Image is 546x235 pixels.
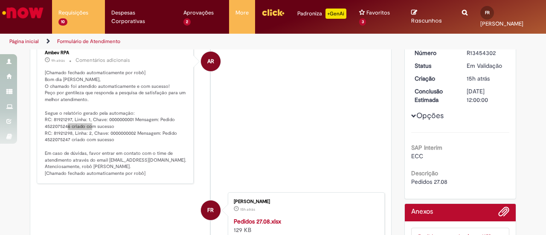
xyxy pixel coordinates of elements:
[234,217,376,234] div: 129 KB
[408,61,461,70] dt: Status
[58,18,67,26] span: 10
[234,218,281,225] a: Pedidos 27.08.xlsx
[408,87,461,104] dt: Conclusão Estimada
[325,9,346,19] p: +GenAi
[58,9,88,17] span: Requisições
[51,58,65,63] span: 9h atrás
[467,87,506,104] div: [DATE] 12:00:00
[297,9,346,19] div: Padroniza
[261,6,285,19] img: click_logo_yellow_360x200.png
[201,200,221,220] div: Flavia Ribeiro Da Rosa
[408,74,461,83] dt: Criação
[485,10,490,15] span: FR
[411,152,423,160] span: ECC
[45,70,187,177] p: [Chamado fechado automaticamente por robô] Bom dia [PERSON_NAME], O chamado foi atendido automati...
[411,178,447,186] span: Pedidos 27.08
[76,57,130,64] small: Comentários adicionais
[411,9,449,25] a: Rascunhos
[240,207,255,212] time: 27/08/2025 20:07:25
[467,61,506,70] div: Em Validação
[183,18,191,26] span: 2
[411,144,442,151] b: SAP Interim
[234,199,376,204] div: [PERSON_NAME]
[45,50,187,55] div: Ambev RPA
[201,52,221,71] div: Ambev RPA
[467,74,506,83] div: 27/08/2025 20:07:30
[467,75,490,82] time: 27/08/2025 20:07:30
[183,9,214,17] span: Aprovações
[51,58,65,63] time: 28/08/2025 01:32:22
[411,208,433,216] h2: Anexos
[6,34,357,49] ul: Trilhas de página
[9,38,39,45] a: Página inicial
[480,20,523,27] span: [PERSON_NAME]
[411,17,442,25] span: Rascunhos
[235,9,249,17] span: More
[1,4,45,21] img: ServiceNow
[366,9,390,17] span: Favoritos
[207,51,214,72] span: AR
[411,169,438,177] b: Descrição
[467,49,506,57] div: R13454302
[207,200,214,220] span: FR
[57,38,120,45] a: Formulário de Atendimento
[467,75,490,82] span: 15h atrás
[498,206,509,221] button: Adicionar anexos
[240,207,255,212] span: 15h atrás
[359,18,366,26] span: 3
[111,9,171,26] span: Despesas Corporativas
[408,49,461,57] dt: Número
